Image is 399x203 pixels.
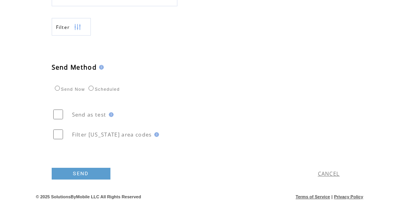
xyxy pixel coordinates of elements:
[72,131,152,138] span: Filter [US_STATE] area codes
[74,18,81,36] img: filters.png
[53,87,85,92] label: Send Now
[97,65,104,70] img: help.gif
[88,86,94,91] input: Scheduled
[331,194,332,199] span: |
[52,63,97,72] span: Send Method
[55,86,60,91] input: Send Now
[296,194,330,199] a: Terms of Service
[334,194,363,199] a: Privacy Policy
[72,111,107,118] span: Send as test
[52,18,91,36] a: Filter
[87,87,120,92] label: Scheduled
[318,170,340,177] a: CANCEL
[107,112,114,117] img: help.gif
[152,132,159,137] img: help.gif
[36,194,141,199] span: © 2025 SolutionsByMobile LLC All Rights Reserved
[56,24,70,31] span: Show filters
[52,168,110,180] a: SEND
